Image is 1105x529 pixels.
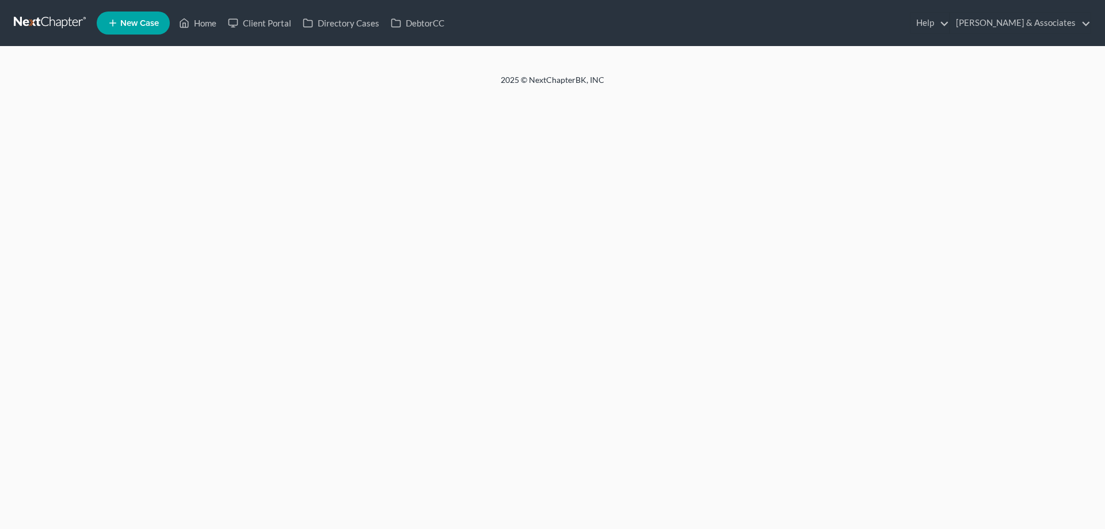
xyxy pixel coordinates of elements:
[224,74,881,95] div: 2025 © NextChapterBK, INC
[97,12,170,35] new-legal-case-button: New Case
[222,13,297,33] a: Client Portal
[910,13,949,33] a: Help
[950,13,1091,33] a: [PERSON_NAME] & Associates
[173,13,222,33] a: Home
[385,13,450,33] a: DebtorCC
[297,13,385,33] a: Directory Cases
